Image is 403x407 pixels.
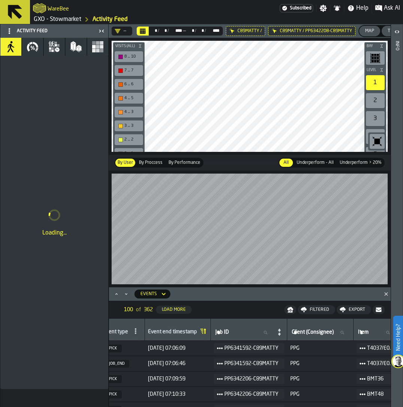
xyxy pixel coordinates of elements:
[366,75,385,90] div: 1
[279,158,294,168] label: button-switch-multi-All
[382,290,391,298] button: Close
[384,4,400,13] span: Ask AI
[137,159,165,167] div: thumb
[368,132,386,150] div: button-toolbar-undefined
[116,150,142,157] div: 2 ... 1
[124,137,141,142] div: 2 ... 2
[103,329,128,336] div: Event type
[137,159,164,166] span: By Proccess
[290,6,311,11] span: Subscribed
[116,80,142,88] div: 6 ... 6
[118,304,198,316] div: ButtonLoadMore-Load More-Prev-First-Last
[394,316,402,358] label: Need Help?
[113,133,145,147] div: button-toolbar-undefined
[148,376,208,382] span: [DATE] 07:09:59
[224,374,278,383] span: PP6342206-C89MATTY
[373,305,385,314] button: button-
[113,77,145,91] div: button-toolbar-undefined
[215,329,229,335] span: label
[124,123,141,128] div: 3 ... 3
[116,108,142,116] div: 4 ... 3
[124,96,141,101] div: 4 ... 5
[104,360,129,368] span: JOB_END
[290,376,351,382] span: PPG
[371,135,383,147] svg: Reset zoom and position
[237,28,262,34] span: C89MATTY /
[124,151,141,156] div: 2 ... 1
[136,158,166,168] label: button-switch-multi-By Proccess
[6,229,102,238] div: Loading...
[137,27,149,36] button: Select date range
[148,329,197,336] div: Event end timestamp
[367,374,401,383] span: BMT36
[104,345,122,352] span: PICK
[115,158,136,168] label: button-switch-multi-By User
[166,159,203,167] div: thumb
[344,4,372,13] label: button-toggle-Help
[366,111,385,126] div: 3
[359,26,380,36] button: button-Map
[115,159,135,167] div: thumb
[391,24,403,407] header: Info
[294,158,337,168] label: button-switch-multi-Underperform - All
[279,159,293,167] div: thumb
[122,290,131,298] button: Minimize
[148,361,208,367] span: [DATE] 07:06:46
[280,159,292,166] span: All
[116,94,142,102] div: 4 ... 5
[365,68,378,72] span: Level
[144,307,153,313] span: 362
[224,359,278,368] span: PP6341592-C89MATTY
[134,290,170,299] div: DropdownMenuValue-activity-feed
[115,28,126,34] div: DropdownMenuValue-
[346,307,368,312] div: Export
[113,147,145,160] div: button-toolbar-undefined
[364,42,386,50] button: button-
[114,44,136,48] span: Visits (All)
[182,28,187,34] span: —
[112,27,132,36] div: DropdownMenuValue-
[140,291,157,297] div: DropdownMenuValue-activity-feed
[338,159,383,166] span: Underperform > 20%
[113,119,145,133] div: button-toolbar-undefined
[112,290,121,298] button: Maximize
[364,74,386,92] div: button-toolbar-undefined
[116,53,142,61] div: 8 ... 10
[137,27,223,36] div: Select date range
[124,54,141,59] div: 8 ... 10
[169,28,182,34] div: Select date range
[93,15,128,24] a: link-to-/wh/i/1f322264-80fa-4175-88bb-566e6213dfa5/feed/01825d42-e694-4565-ba46-3c2861c2019e
[290,345,351,351] span: PPG
[330,4,344,12] label: button-toggle-Notifications
[290,361,351,367] span: PPG
[116,122,142,130] div: 3 ... 3
[365,44,378,48] span: Bay
[364,146,386,163] div: button-toolbar-undefined
[298,305,335,314] button: button-Filtered
[284,305,296,314] button: button-
[364,66,386,74] button: button-
[124,110,141,114] div: 4 ... 3
[364,50,386,66] div: button-toolbar-undefined
[372,4,403,13] label: button-toggle-Ask AI
[96,27,107,36] label: button-toggle-Close me
[116,67,142,74] div: 7 ... 7
[394,39,400,405] div: Info
[159,28,167,34] div: Select date range
[206,28,219,34] div: Select date range
[149,28,158,34] div: Select date range
[357,328,396,337] input: label
[116,159,134,166] span: By User
[367,344,401,353] span: T4037/E0.25
[364,110,386,128] div: button-toolbar-undefined
[167,28,169,34] div: /
[187,28,195,34] div: Select date range
[104,391,122,398] span: PICK
[196,28,204,34] div: Select date range
[366,93,385,108] div: 2
[2,25,96,37] div: Activity Feed
[116,136,142,144] div: 2 ... 2
[337,158,385,168] label: button-switch-multi-Underperform > 20%
[356,4,369,13] span: Help
[364,92,386,110] div: button-toolbar-undefined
